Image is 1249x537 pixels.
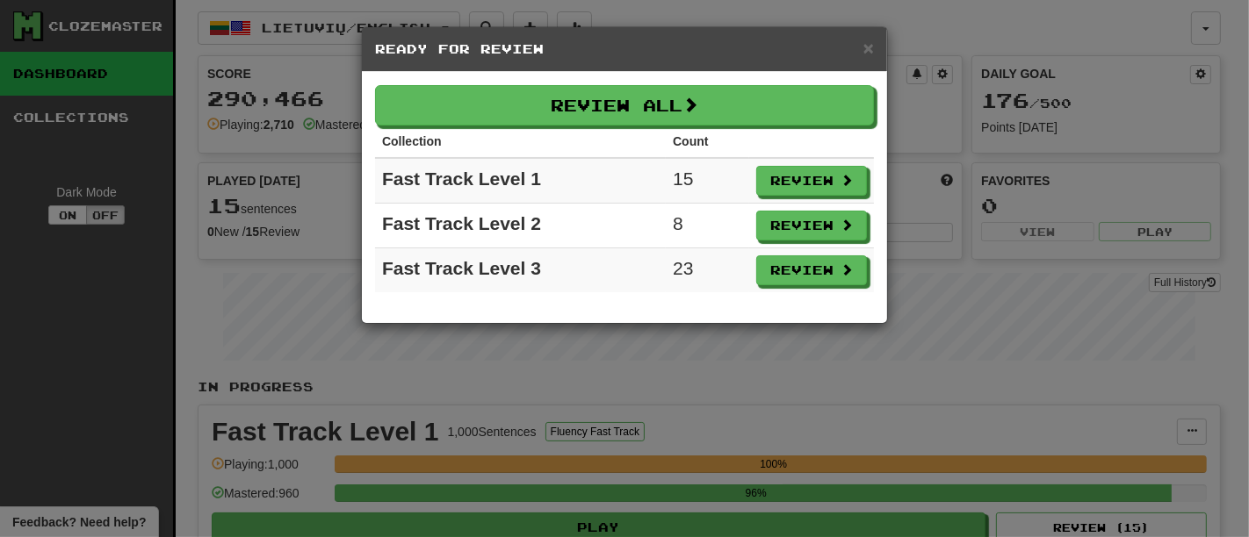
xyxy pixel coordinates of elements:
[375,125,666,158] th: Collection
[375,248,666,293] td: Fast Track Level 3
[375,204,666,248] td: Fast Track Level 2
[756,166,867,196] button: Review
[863,39,874,57] button: Close
[666,248,749,293] td: 23
[756,211,867,240] button: Review
[756,255,867,285] button: Review
[666,204,749,248] td: 8
[375,158,666,204] td: Fast Track Level 1
[375,40,874,58] h5: Ready for Review
[666,125,749,158] th: Count
[375,85,874,125] button: Review All
[863,38,874,58] span: ×
[666,158,749,204] td: 15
